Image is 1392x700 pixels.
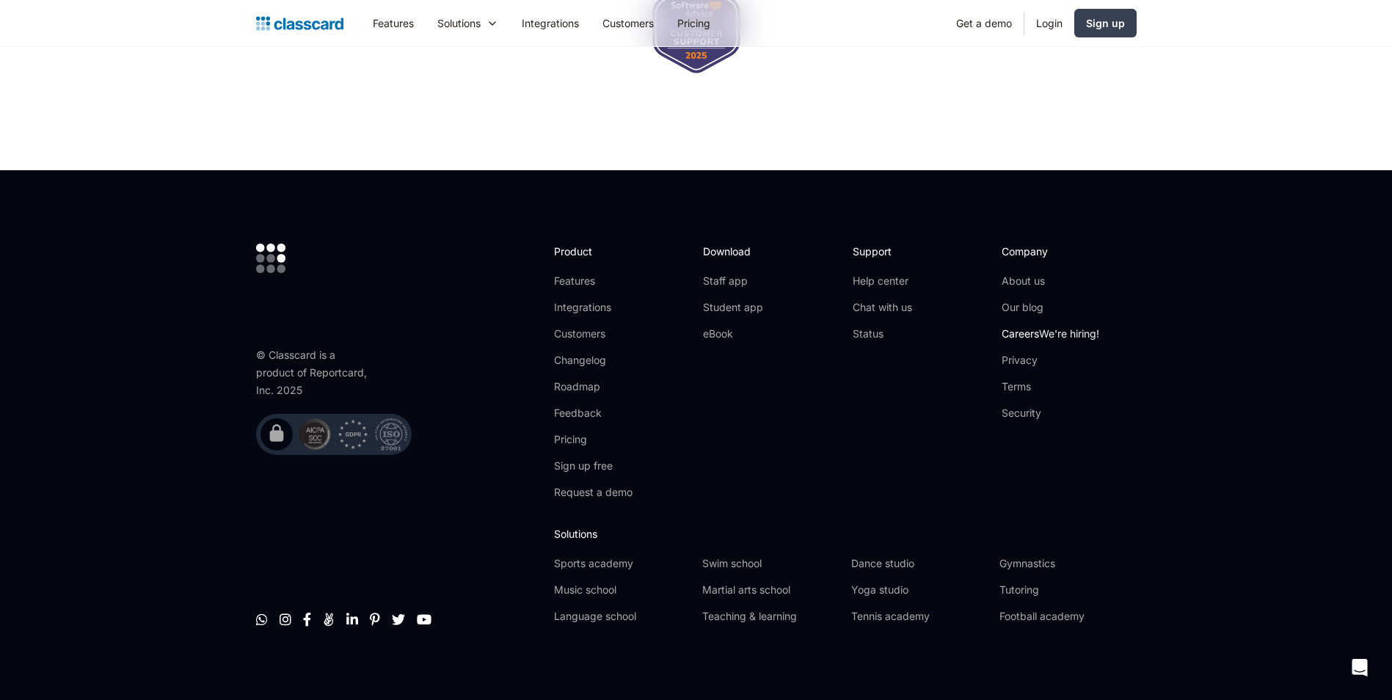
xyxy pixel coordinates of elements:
a: CareersWe're hiring! [1002,327,1099,341]
a: Dance studio [851,556,988,571]
a: Staff app [703,274,763,288]
a: Tutoring [999,583,1136,597]
h2: Company [1002,244,1099,259]
a: Pricing [666,7,722,40]
div: Solutions [426,7,510,40]
div: Solutions [437,15,481,31]
a: Swim school [702,556,839,571]
h2: Download [703,244,763,259]
a: Language school [554,609,690,624]
a: Login [1024,7,1074,40]
a: Roadmap [554,379,633,394]
a: Customers [591,7,666,40]
a: Get a demo [944,7,1024,40]
div: Open Intercom Messenger [1342,650,1377,685]
a: Tennis academy [851,609,988,624]
a: Sports academy [554,556,690,571]
a: Features [361,7,426,40]
h2: Solutions [554,526,1136,542]
h2: Support [853,244,912,259]
a: Privacy [1002,353,1099,368]
a: Chat with us [853,300,912,315]
a:  [346,612,358,627]
a:  [280,612,291,627]
a: Terms [1002,379,1099,394]
a: Status [853,327,912,341]
a: Changelog [554,353,633,368]
a: Football academy [999,609,1136,624]
a: Teaching & learning [702,609,839,624]
a: Sign up [1074,9,1137,37]
a: eBook [703,327,763,341]
a: Help center [853,274,912,288]
a: Feedback [554,406,633,420]
a: Martial arts school [702,583,839,597]
a:  [370,612,380,627]
a: About us [1002,274,1099,288]
a: Security [1002,406,1099,420]
a:  [256,612,268,627]
a: Gymnastics [999,556,1136,571]
a: Logo [256,13,343,34]
a: Music school [554,583,690,597]
a: Our blog [1002,300,1099,315]
a:  [392,612,405,627]
a: Student app [703,300,763,315]
div: © Classcard is a product of Reportcard, Inc. 2025 [256,346,373,399]
a: Yoga studio [851,583,988,597]
span: We're hiring! [1039,327,1099,340]
a:  [323,612,335,627]
a: Sign up free [554,459,633,473]
a: Features [554,274,633,288]
a: Pricing [554,432,633,447]
a: Integrations [510,7,591,40]
h2: Product [554,244,633,259]
div: Sign up [1086,15,1125,31]
a: Integrations [554,300,633,315]
a: Customers [554,327,633,341]
a:  [303,612,311,627]
a:  [417,612,431,627]
a: Request a demo [554,485,633,500]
